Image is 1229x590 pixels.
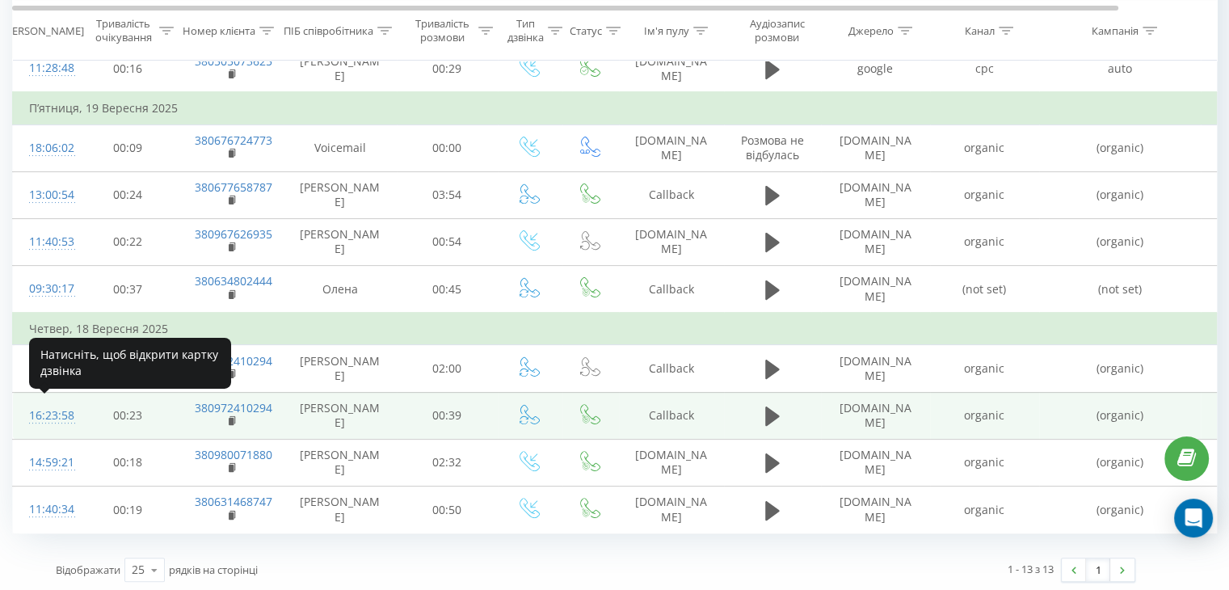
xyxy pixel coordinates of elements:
[570,23,602,37] div: Статус
[397,345,498,392] td: 02:00
[619,124,724,171] td: [DOMAIN_NAME]
[1039,218,1201,265] td: (organic)
[738,17,816,44] div: Аудіозапис розмови
[1086,558,1110,581] a: 1
[78,266,179,314] td: 00:37
[29,179,61,211] div: 13:00:54
[965,23,995,37] div: Канал
[930,439,1039,486] td: organic
[1039,171,1201,218] td: (organic)
[195,179,272,195] a: 380677658787
[821,487,930,533] td: [DOMAIN_NAME]
[930,171,1039,218] td: organic
[91,17,155,44] div: Тривалість очікування
[1039,124,1201,171] td: (organic)
[397,124,498,171] td: 00:00
[78,392,179,439] td: 00:23
[397,266,498,314] td: 00:45
[397,218,498,265] td: 00:54
[284,124,397,171] td: Voicemail
[78,218,179,265] td: 00:22
[1008,561,1054,577] div: 1 - 13 з 13
[619,487,724,533] td: [DOMAIN_NAME]
[619,439,724,486] td: [DOMAIN_NAME]
[284,45,397,93] td: [PERSON_NAME]
[29,133,61,164] div: 18:06:02
[195,494,272,509] a: 380631468747
[930,392,1039,439] td: organic
[821,345,930,392] td: [DOMAIN_NAME]
[56,563,120,577] span: Відображати
[195,133,272,148] a: 380676724773
[619,45,724,93] td: [DOMAIN_NAME]
[741,133,804,162] span: Розмова не відбулась
[284,171,397,218] td: [PERSON_NAME]
[195,400,272,415] a: 380972410294
[195,447,272,462] a: 380980071880
[930,124,1039,171] td: organic
[619,266,724,314] td: Callback
[821,392,930,439] td: [DOMAIN_NAME]
[169,563,258,577] span: рядків на сторінці
[397,439,498,486] td: 02:32
[821,218,930,265] td: [DOMAIN_NAME]
[821,439,930,486] td: [DOMAIN_NAME]
[644,23,689,37] div: Ім'я пулу
[1174,499,1213,537] div: Open Intercom Messenger
[619,345,724,392] td: Callback
[29,447,61,478] div: 14:59:21
[78,487,179,533] td: 00:19
[78,171,179,218] td: 00:24
[397,487,498,533] td: 00:50
[1039,266,1201,314] td: (not set)
[29,494,61,525] div: 11:40:34
[29,226,61,258] div: 11:40:53
[195,53,272,69] a: 380505073625
[78,124,179,171] td: 00:09
[930,45,1039,93] td: cpc
[195,226,272,242] a: 380967626935
[821,124,930,171] td: [DOMAIN_NAME]
[930,218,1039,265] td: organic
[1039,439,1201,486] td: (organic)
[284,487,397,533] td: [PERSON_NAME]
[619,171,724,218] td: Callback
[507,17,544,44] div: Тип дзвінка
[397,171,498,218] td: 03:54
[1039,45,1201,93] td: auto
[183,23,255,37] div: Номер клієнта
[29,53,61,84] div: 11:28:48
[930,266,1039,314] td: (not set)
[821,171,930,218] td: [DOMAIN_NAME]
[397,392,498,439] td: 00:39
[619,392,724,439] td: Callback
[930,345,1039,392] td: organic
[78,45,179,93] td: 00:16
[132,562,145,578] div: 25
[619,218,724,265] td: [DOMAIN_NAME]
[195,353,272,369] a: 380972410294
[397,45,498,93] td: 00:29
[821,45,930,93] td: google
[821,266,930,314] td: [DOMAIN_NAME]
[1092,23,1139,37] div: Кампанія
[930,487,1039,533] td: organic
[195,273,272,289] a: 380634802444
[284,23,373,37] div: ПІБ співробітника
[284,345,397,392] td: [PERSON_NAME]
[1039,345,1201,392] td: (organic)
[78,439,179,486] td: 00:18
[29,400,61,432] div: 16:23:58
[29,273,61,305] div: 09:30:17
[284,392,397,439] td: [PERSON_NAME]
[410,17,474,44] div: Тривалість розмови
[848,23,894,37] div: Джерело
[284,266,397,314] td: Олена
[284,218,397,265] td: [PERSON_NAME]
[1039,392,1201,439] td: (organic)
[29,337,231,388] div: Натисніть, щоб відкрити картку дзвінка
[284,439,397,486] td: [PERSON_NAME]
[2,23,84,37] div: [PERSON_NAME]
[1039,487,1201,533] td: (organic)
